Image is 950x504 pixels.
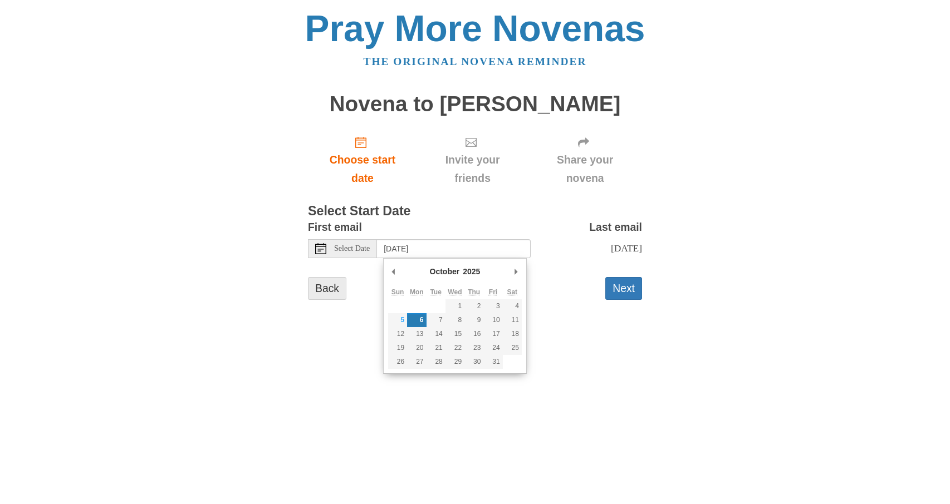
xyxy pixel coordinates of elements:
[483,341,502,355] button: 24
[611,243,642,254] span: [DATE]
[605,277,642,300] button: Next
[464,327,483,341] button: 16
[428,151,517,187] span: Invite your friends
[427,341,445,355] button: 21
[319,151,406,187] span: Choose start date
[410,288,424,296] abbr: Monday
[407,355,426,369] button: 27
[539,151,631,187] span: Share your novena
[507,288,517,296] abbr: Saturday
[388,341,407,355] button: 19
[503,313,522,327] button: 11
[407,341,426,355] button: 20
[388,263,399,280] button: Previous Month
[528,127,642,193] div: Click "Next" to confirm your start date first.
[308,218,362,236] label: First email
[483,313,502,327] button: 10
[445,299,464,313] button: 1
[305,8,645,49] a: Pray More Novenas
[511,263,522,280] button: Next Month
[430,288,441,296] abbr: Tuesday
[308,277,346,300] a: Back
[407,313,426,327] button: 6
[428,263,462,280] div: October
[464,355,483,369] button: 30
[503,341,522,355] button: 25
[489,288,497,296] abbr: Friday
[388,313,407,327] button: 5
[483,355,502,369] button: 31
[391,288,404,296] abbr: Sunday
[427,313,445,327] button: 7
[445,355,464,369] button: 29
[464,313,483,327] button: 9
[464,341,483,355] button: 23
[388,355,407,369] button: 26
[364,56,587,67] a: The original novena reminder
[464,299,483,313] button: 2
[503,327,522,341] button: 18
[503,299,522,313] button: 4
[377,239,531,258] input: Use the arrow keys to pick a date
[308,204,642,219] h3: Select Start Date
[445,327,464,341] button: 15
[468,288,480,296] abbr: Thursday
[483,299,502,313] button: 3
[483,327,502,341] button: 17
[461,263,482,280] div: 2025
[308,92,642,116] h1: Novena to [PERSON_NAME]
[308,127,417,193] a: Choose start date
[448,288,462,296] abbr: Wednesday
[334,245,370,253] span: Select Date
[388,327,407,341] button: 12
[589,218,642,236] label: Last email
[407,327,426,341] button: 13
[445,341,464,355] button: 22
[427,327,445,341] button: 14
[417,127,528,193] div: Click "Next" to confirm your start date first.
[427,355,445,369] button: 28
[445,313,464,327] button: 8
